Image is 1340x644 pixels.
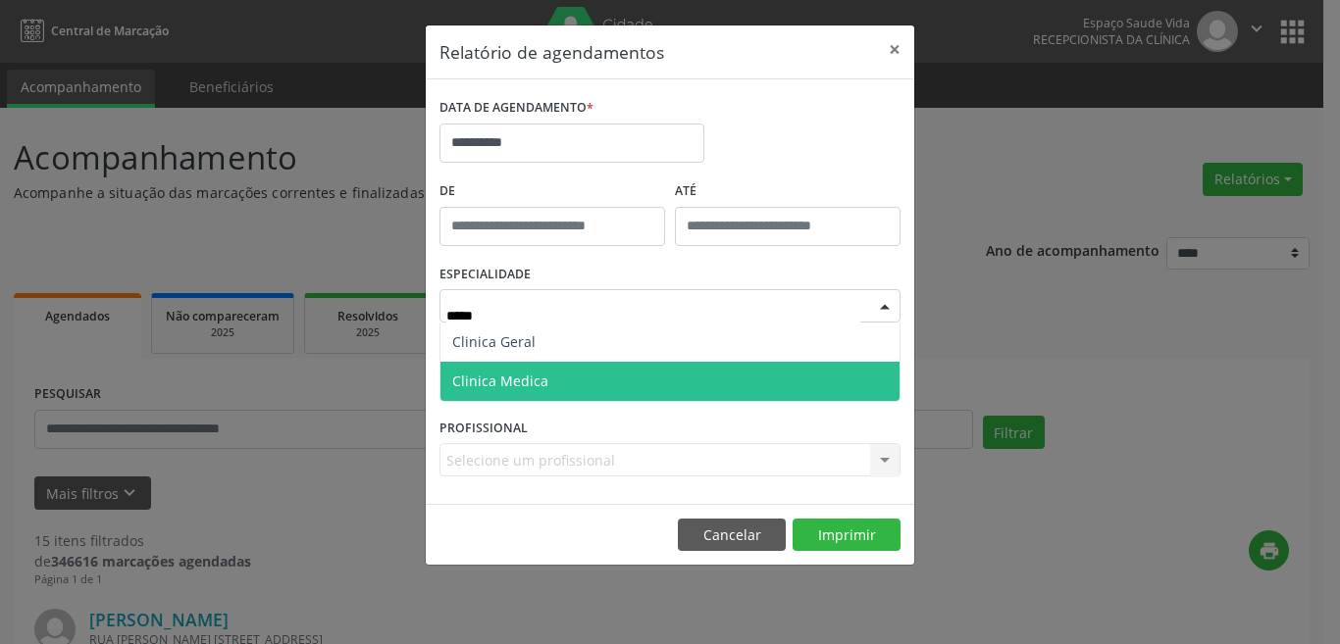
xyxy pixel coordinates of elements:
span: Clinica Medica [452,372,548,390]
label: De [439,176,665,207]
span: Clinica Geral [452,332,536,351]
label: ATÉ [675,176,901,207]
label: DATA DE AGENDAMENTO [439,93,593,124]
h5: Relatório de agendamentos [439,39,664,65]
button: Imprimir [793,519,901,552]
button: Cancelar [678,519,786,552]
label: ESPECIALIDADE [439,260,531,290]
label: PROFISSIONAL [439,413,528,443]
button: Close [875,25,914,74]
